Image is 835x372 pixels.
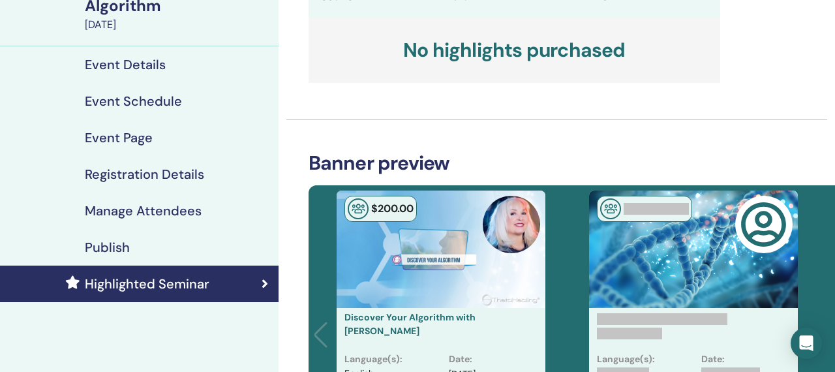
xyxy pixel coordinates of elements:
div: [DATE] [85,17,271,33]
span: $ 200 .00 [371,202,414,215]
h4: Event Schedule [85,93,182,109]
h4: Registration Details [85,166,204,182]
h3: No highlights purchased [309,18,720,83]
img: In-Person Seminar [600,198,621,219]
p: Language(s): [597,352,655,366]
h4: Highlighted Seminar [85,276,209,292]
a: Discover Your Algorithm with [PERSON_NAME] [344,311,476,337]
h4: Event Details [85,57,166,72]
div: Open Intercom Messenger [791,328,822,359]
p: Date : [449,352,472,366]
h4: Event Page [85,130,153,146]
h4: Publish [85,240,130,255]
h4: Manage Attendees [85,203,202,219]
p: Language(s) : [344,352,402,366]
img: default.jpg [483,196,540,253]
img: In-Person Seminar [348,198,369,219]
img: user-circle-regular.svg [740,202,786,247]
p: Date: [701,352,725,366]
